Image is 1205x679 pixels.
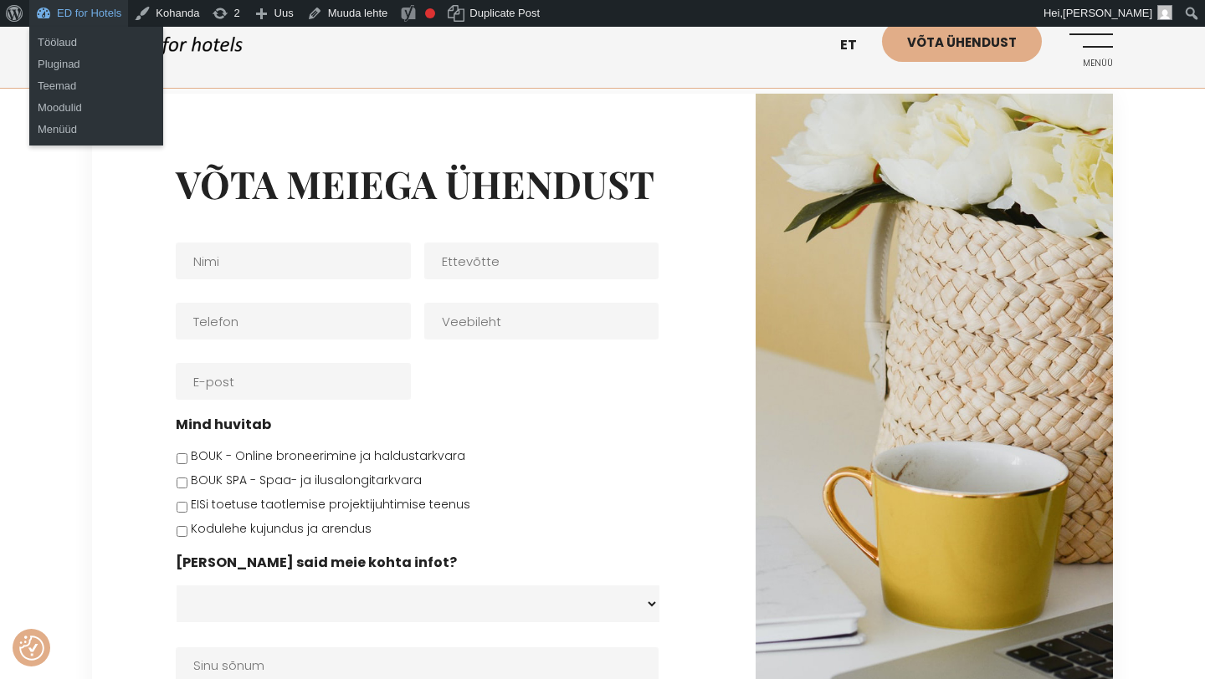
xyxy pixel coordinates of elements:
a: Pluginad [29,54,163,75]
img: Revisit consent button [19,636,44,661]
a: Teemad [29,75,163,97]
label: [PERSON_NAME] said meie kohta infot? [176,554,457,572]
a: Menüü [1067,21,1113,67]
a: Moodulid [29,97,163,119]
span: [PERSON_NAME] [1063,7,1152,19]
a: Võta ühendust [882,21,1042,62]
a: Menüüd [29,119,163,140]
label: BOUK - Online broneerimine ja haldustarkvara [191,447,465,465]
label: EISi toetuse taotlemise projektijuhtimise teenus [191,496,470,513]
input: E-post [176,363,411,400]
input: Veebileht [424,303,659,339]
ul: ED for Hotels [29,27,163,80]
label: Mind huvitab [176,416,271,434]
a: ED HOTELS [92,25,243,67]
label: BOUK SPA - Spaa- ja ilusalongitarkvara [191,472,422,489]
input: Ettevõtte [424,242,659,279]
span: Menüü [1067,59,1113,69]
a: Töölaud [29,32,163,54]
h2: Võta meiega ühendust [176,161,672,206]
div: Focus keyphrase not set [425,8,435,18]
a: et [832,25,882,66]
input: Nimi [176,242,411,279]
input: Telefon [176,303,411,339]
ul: ED for Hotels [29,70,163,145]
button: Nõusolekueelistused [19,636,44,661]
label: Kodulehe kujundus ja arendus [191,520,372,538]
